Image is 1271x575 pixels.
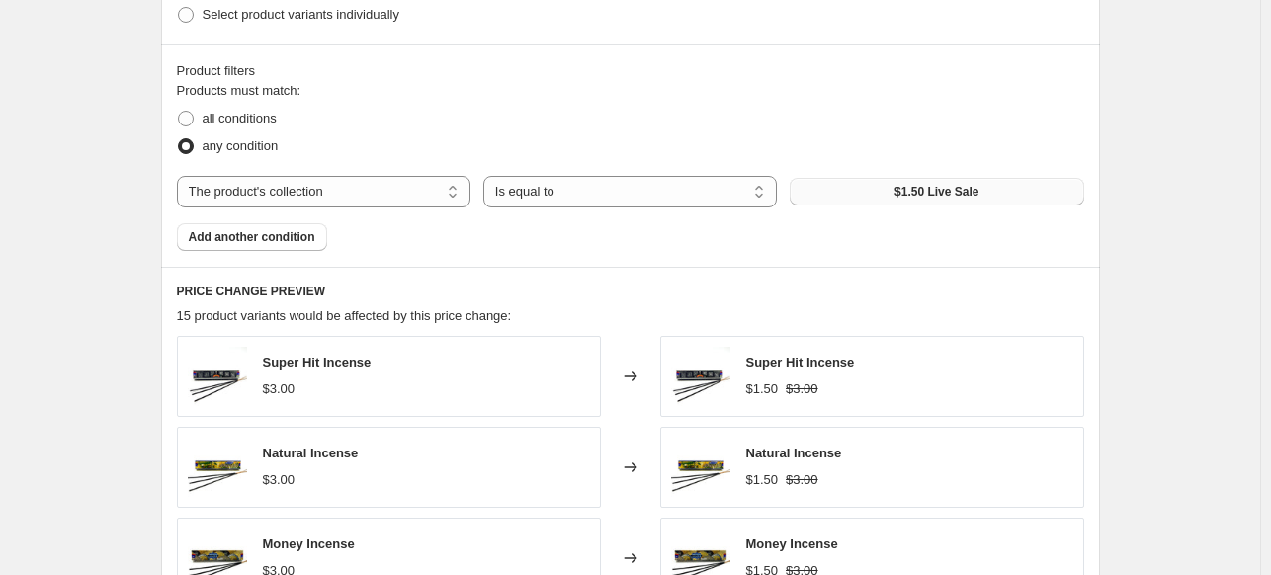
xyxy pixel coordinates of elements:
span: $1.50 Live Sale [894,184,978,200]
strike: $3.00 [786,470,818,490]
span: Money Incense [263,536,355,551]
button: Add another condition [177,223,327,251]
h6: PRICE CHANGE PREVIEW [177,284,1084,299]
span: Products must match: [177,83,301,98]
div: $1.50 [746,470,779,490]
span: Super Hit Incense [746,355,855,370]
button: $1.50 Live Sale [790,178,1083,205]
span: Money Incense [746,536,838,551]
img: IMG_9391_80x.jpg [671,438,730,497]
span: Super Hit Incense [263,355,372,370]
span: any condition [203,138,279,153]
span: Natural Incense [263,446,359,460]
strike: $3.00 [786,379,818,399]
img: IMG_9403_80x.jpg [671,347,730,406]
span: all conditions [203,111,277,125]
span: 15 product variants would be affected by this price change: [177,308,512,323]
span: Add another condition [189,229,315,245]
div: $3.00 [263,379,296,399]
img: IMG_9403_80x.jpg [188,347,247,406]
div: $3.00 [263,470,296,490]
div: Product filters [177,61,1084,81]
span: Natural Incense [746,446,842,460]
span: Select product variants individually [203,7,399,22]
img: IMG_9391_80x.jpg [188,438,247,497]
div: $1.50 [746,379,779,399]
